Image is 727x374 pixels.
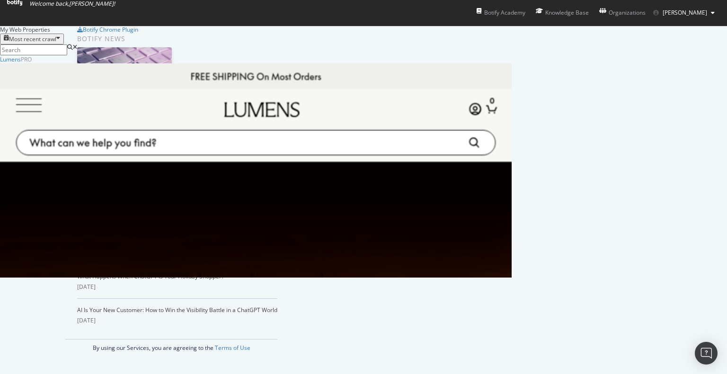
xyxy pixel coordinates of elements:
div: Knowledge Base [536,8,589,17]
div: Botify Academy [477,8,525,17]
span: Gregory [663,9,707,17]
a: What Happens When ChatGPT Is Your Holiday Shopper? [77,272,224,280]
div: Open Intercom Messenger [695,342,718,365]
div: [DATE] [77,316,277,325]
div: By using our Services, you are agreeing to the [65,339,277,352]
a: AI Is Your New Customer: How to Win the Visibility Battle in a ChatGPT World [77,306,277,314]
div: Botify news [77,34,277,44]
div: [DATE] [77,283,277,291]
div: Organizations [599,8,646,17]
img: Prepare for Black Friday 2025 by Prioritizing AI Search Visibility [77,47,172,97]
button: [PERSON_NAME] [646,5,722,20]
div: Botify Chrome Plugin [83,26,138,34]
a: Botify Chrome Plugin [77,26,138,34]
div: Most recent crawl [9,35,56,43]
a: Terms of Use [215,344,250,352]
div: Pro [21,55,32,63]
